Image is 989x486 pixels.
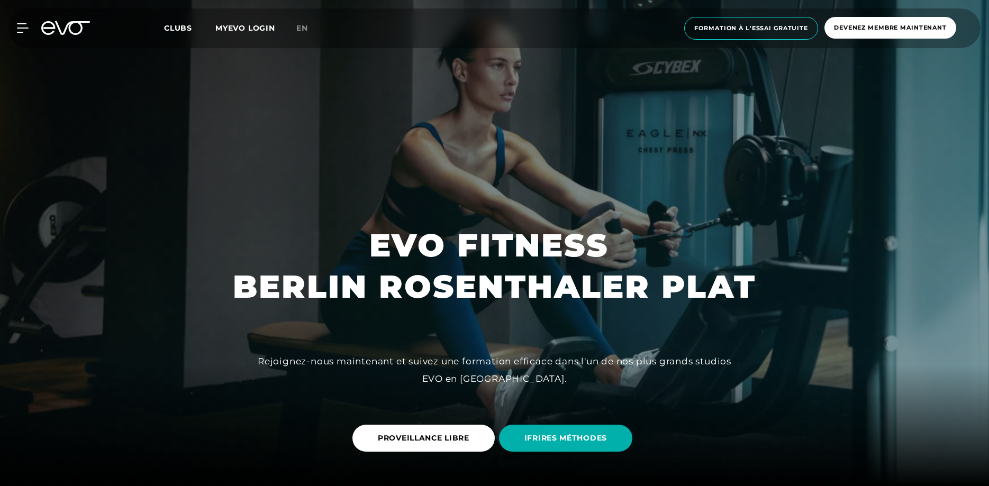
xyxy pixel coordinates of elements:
[164,23,192,33] span: Clubs
[378,433,469,444] span: PROVEILLANCE LIBRE
[164,23,213,33] a: Clubs
[257,353,733,387] div: Rejoignez-nous maintenant et suivez une formation efficace dans l'un de nos plus grands studios E...
[233,225,756,307] h1: EVO FITNESS BERLIN ROSENTHALER PLAT
[352,417,499,460] a: PROVEILLANCE LIBRE
[834,23,947,32] span: Devenez membre maintenant
[821,17,959,40] a: Devenez membre maintenant
[499,417,637,460] a: IFRIRES MÉTHODES
[215,23,275,33] a: MYEVO LOGIN
[296,23,308,33] span: en
[681,17,821,40] a: Formation à l'essai gratuite
[694,24,808,33] span: Formation à l'essai gratuite
[296,22,321,34] a: en
[524,433,607,444] span: IFRIRES MÉTHODES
